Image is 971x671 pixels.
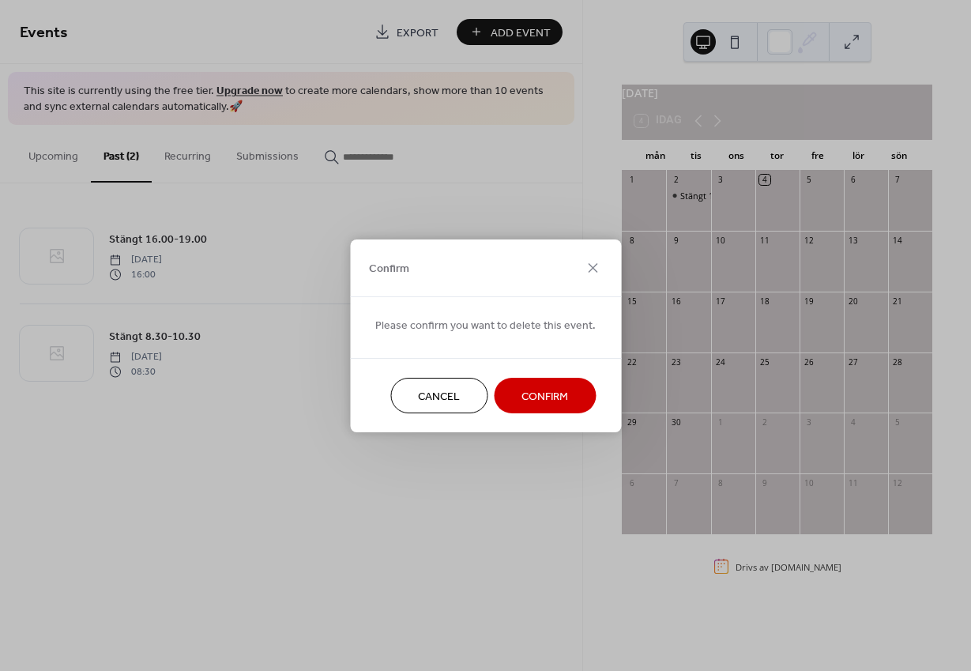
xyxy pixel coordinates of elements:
span: Cancel [418,388,460,405]
button: Cancel [390,378,487,413]
button: Confirm [494,378,596,413]
span: Please confirm you want to delete this event. [375,317,596,334]
span: Confirm [369,261,409,277]
span: Confirm [521,388,568,405]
